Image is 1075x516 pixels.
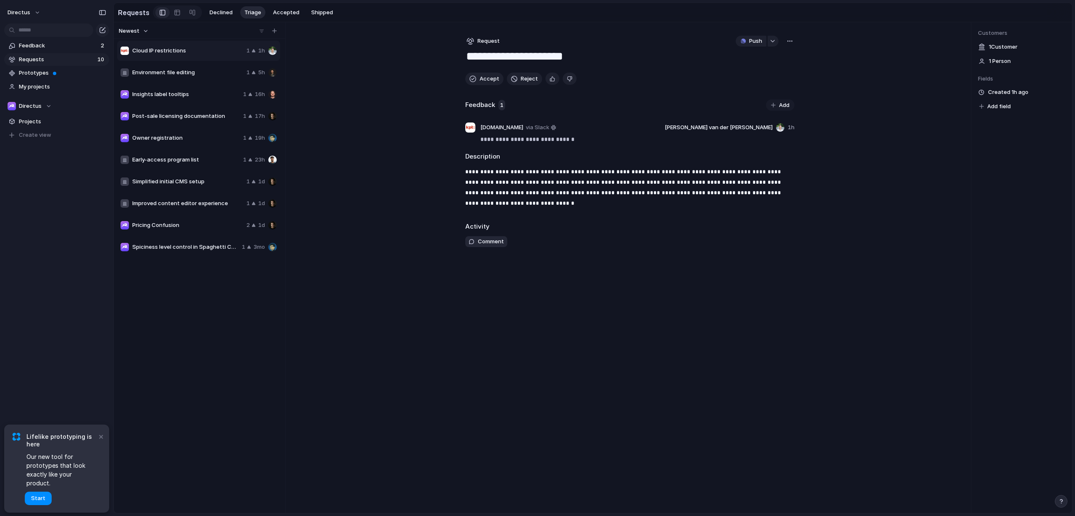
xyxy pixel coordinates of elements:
button: directus [4,6,45,19]
span: Fields [978,75,1065,83]
a: My projects [4,81,109,93]
button: Accepted [269,6,304,19]
span: 1 [243,134,246,142]
button: Declined [205,6,237,19]
span: Pricing Confusion [132,221,243,229]
span: Customers [978,29,1065,37]
span: 10 [97,55,106,64]
span: 1 [246,47,250,55]
button: Accept [465,73,503,85]
span: Owner registration [132,134,240,142]
span: Request [477,37,500,45]
h2: Activity [465,222,490,232]
a: Projects [4,115,109,128]
span: 1 [246,199,250,208]
button: Newest [118,26,150,36]
span: Simplified initial CMS setup [132,177,243,186]
button: Add field [978,101,1012,112]
a: Feedback2 [4,39,109,52]
span: Environment file editing [132,68,243,77]
span: Add field [987,102,1011,111]
span: 1 [246,68,250,77]
span: Insights label tooltips [132,90,240,99]
button: Triage [240,6,265,19]
button: Create view [4,129,109,141]
span: Shipped [311,8,333,17]
span: directus [8,8,30,17]
span: [DOMAIN_NAME] [480,123,523,132]
span: Improved content editor experience [132,199,243,208]
h2: Description [465,152,794,162]
span: 1 [243,90,246,99]
span: 1d [258,221,265,229]
button: Add [766,99,794,111]
button: Directus [4,100,109,112]
button: Dismiss [96,431,106,441]
span: Our new tool for prototypes that look exactly like your product. [26,452,97,487]
span: 16h [255,90,265,99]
span: Projects [19,117,106,126]
span: Add [779,101,789,109]
span: 1 [242,243,245,251]
span: 17h [255,112,265,120]
span: Create view [19,131,51,139]
span: 1d [258,177,265,186]
button: Start [25,492,52,505]
span: Reject [521,75,538,83]
span: 1h [788,123,794,132]
span: Prototypes [19,69,106,77]
span: 1 [498,100,505,111]
span: Feedback [19,42,98,50]
a: via Slack [524,122,558,133]
span: 2 [246,221,250,229]
span: Directus [19,102,42,110]
span: 1 [243,112,246,120]
span: 3mo [254,243,265,251]
button: Push [736,36,766,47]
span: Start [31,494,45,503]
span: Cloud IP restrictions [132,47,243,55]
span: Created 1h ago [988,88,1028,96]
span: 1 Customer [989,43,1017,51]
span: [PERSON_NAME] van der [PERSON_NAME] [665,123,773,132]
span: Push [749,37,762,45]
span: Accepted [273,8,299,17]
span: Spiciness level control in Spaghetti Compiler [132,243,239,251]
button: Comment [465,236,507,247]
span: 23h [255,156,265,164]
a: Prototypes [4,67,109,79]
span: 19h [255,134,265,142]
span: Post-sale licensing documentation [132,112,240,120]
span: 5h [258,68,265,77]
span: Comment [478,237,504,246]
span: Declined [210,8,233,17]
button: Request [465,36,501,47]
span: Early-access program list [132,156,240,164]
h2: Requests [118,8,149,18]
h2: Feedback [465,100,495,110]
span: Accept [480,75,499,83]
span: 1d [258,199,265,208]
span: 1 [243,156,246,164]
span: Newest [119,27,139,35]
span: 1 [246,177,250,186]
span: 2 [101,42,106,50]
span: Lifelike prototyping is here [26,433,97,448]
span: My projects [19,83,106,91]
span: Triage [244,8,261,17]
span: 1 Person [989,57,1011,65]
span: Requests [19,55,95,64]
a: Requests10 [4,53,109,66]
span: via Slack [526,123,549,132]
button: Reject [507,73,542,85]
button: Shipped [307,6,337,19]
span: 1h [258,47,265,55]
